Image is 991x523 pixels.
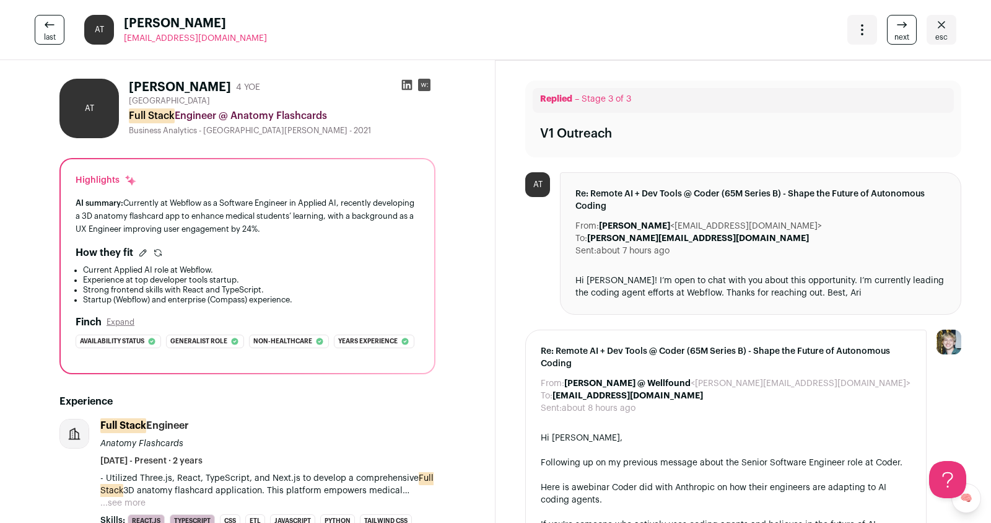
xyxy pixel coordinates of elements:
[582,95,631,103] span: Stage 3 of 3
[76,174,137,187] div: Highlights
[59,79,119,138] div: AT
[575,232,587,245] dt: To:
[894,32,909,42] span: next
[170,335,227,348] span: Generalist role
[541,432,911,444] div: Hi [PERSON_NAME],
[83,265,419,275] li: Current Applied AI role at Webflow.
[936,330,961,354] img: 6494470-medium_jpg
[540,95,572,103] span: Replied
[599,222,670,231] b: [PERSON_NAME]
[575,188,946,213] span: Re: Remote AI + Dev Tools @ Coder (65M Series B) - Shape the Future of Autonomous Coding
[83,275,419,285] li: Experience at top developer tools startup.
[124,34,267,43] span: [EMAIL_ADDRESS][DOMAIN_NAME]
[338,335,398,348] span: Years experience
[44,32,56,42] span: last
[552,392,703,400] b: [EMAIL_ADDRESS][DOMAIN_NAME]
[575,220,599,232] dt: From:
[575,95,579,103] span: –
[107,317,134,327] button: Expand
[129,108,435,123] div: Engineer @ Anatomy Flashcards
[600,496,602,504] span: .
[100,418,146,433] mark: Full Stack
[951,483,981,513] a: 🧠
[76,196,419,235] div: Currently at Webflow as a Software Engineer in Applied AI, recently developing a 3D anatomy flash...
[935,32,948,42] span: esc
[76,315,102,330] h2: Finch
[35,15,64,45] a: last
[541,483,886,504] a: webinar Coder did with Anthropic on how their engineers are adapting to AI coding agents
[887,15,917,45] a: next
[575,245,596,257] dt: Sent:
[83,295,419,305] li: Startup (Webflow) and enterprise (Compass) experience.
[84,15,114,45] div: AT
[124,32,267,45] a: [EMAIL_ADDRESS][DOMAIN_NAME]
[129,126,435,136] div: Business Analytics - [GEOGRAPHIC_DATA][PERSON_NAME] - 2021
[562,402,635,415] dd: about 8 hours ago
[541,345,911,370] span: Re: Remote AI + Dev Tools @ Coder (65M Series B) - Shape the Future of Autonomous Coding
[525,172,550,197] div: AT
[927,15,956,45] a: Close
[564,379,691,388] b: [PERSON_NAME] @ Wellfound
[60,420,89,448] img: company-logo-placeholder-414d4e2ec0e2ddebbe968bf319fdfe5acfe0c9b87f798d344e800bc9a89632a0.png
[236,81,260,94] div: 4 YOE
[253,335,312,348] span: Non-healthcare
[599,220,822,232] dd: <[EMAIL_ADDRESS][DOMAIN_NAME]>
[541,377,564,390] dt: From:
[541,483,577,492] span: Here is a
[929,461,966,498] iframe: Help Scout Beacon - Open
[76,199,123,207] span: AI summary:
[596,245,670,257] dd: about 7 hours ago
[847,15,877,45] button: Open dropdown
[83,285,419,295] li: Strong frontend skills with React and TypeScript.
[541,402,562,415] dt: Sent:
[76,245,133,260] h2: How they fit
[587,234,809,243] b: [PERSON_NAME][EMAIL_ADDRESS][DOMAIN_NAME]
[100,455,203,467] span: [DATE] - Present · 2 years
[540,125,612,143] div: V1 Outreach
[575,275,946,299] div: Hi [PERSON_NAME]! I’m open to chat with you about this opportunity. I’m currently leading the cod...
[100,497,146,509] button: ...see more
[100,472,434,498] mark: Full Stack
[100,419,189,433] div: Engineer
[129,96,210,106] span: [GEOGRAPHIC_DATA]
[80,335,144,348] span: Availability status
[100,472,435,497] p: - Utilized Three.js, React, TypeScript, and Next.js to develop a comprehensive 3D anatomy flashca...
[59,394,435,409] h2: Experience
[129,79,231,96] h1: [PERSON_NAME]
[564,377,910,390] dd: <[PERSON_NAME][EMAIL_ADDRESS][DOMAIN_NAME]>
[124,15,267,32] span: [PERSON_NAME]
[541,390,552,402] dt: To:
[541,457,911,469] div: Following up on my previous message about the Senior Software Engineer role at Coder.
[129,108,175,123] mark: Full Stack
[100,439,183,448] span: Anatomy Flashcards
